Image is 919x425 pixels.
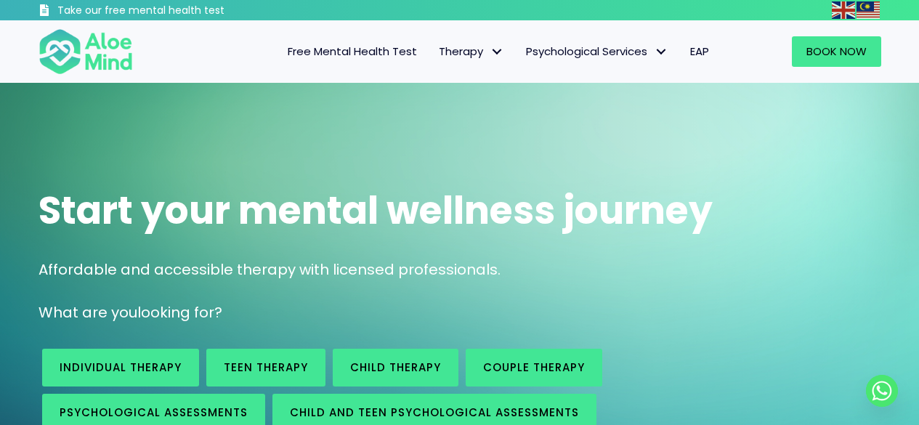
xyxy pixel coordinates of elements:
[526,44,668,59] span: Psychological Services
[60,405,248,420] span: Psychological assessments
[350,360,441,375] span: Child Therapy
[690,44,709,59] span: EAP
[466,349,602,386] a: Couple therapy
[39,259,881,280] p: Affordable and accessible therapy with licensed professionals.
[39,184,713,237] span: Start your mental wellness journey
[515,36,679,67] a: Psychological ServicesPsychological Services: submenu
[39,4,302,20] a: Take our free mental health test
[137,302,222,323] span: looking for?
[333,349,458,386] a: Child Therapy
[152,36,720,67] nav: Menu
[857,1,880,19] img: ms
[487,41,508,62] span: Therapy: submenu
[42,349,199,386] a: Individual therapy
[277,36,428,67] a: Free Mental Health Test
[224,360,308,375] span: Teen Therapy
[39,28,133,76] img: Aloe mind Logo
[866,375,898,407] a: Whatsapp
[806,44,867,59] span: Book Now
[832,1,857,18] a: English
[206,349,325,386] a: Teen Therapy
[60,360,182,375] span: Individual therapy
[832,1,855,19] img: en
[290,405,579,420] span: Child and Teen Psychological assessments
[792,36,881,67] a: Book Now
[57,4,302,18] h3: Take our free mental health test
[857,1,881,18] a: Malay
[679,36,720,67] a: EAP
[651,41,672,62] span: Psychological Services: submenu
[428,36,515,67] a: TherapyTherapy: submenu
[39,302,137,323] span: What are you
[483,360,585,375] span: Couple therapy
[439,44,504,59] span: Therapy
[288,44,417,59] span: Free Mental Health Test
